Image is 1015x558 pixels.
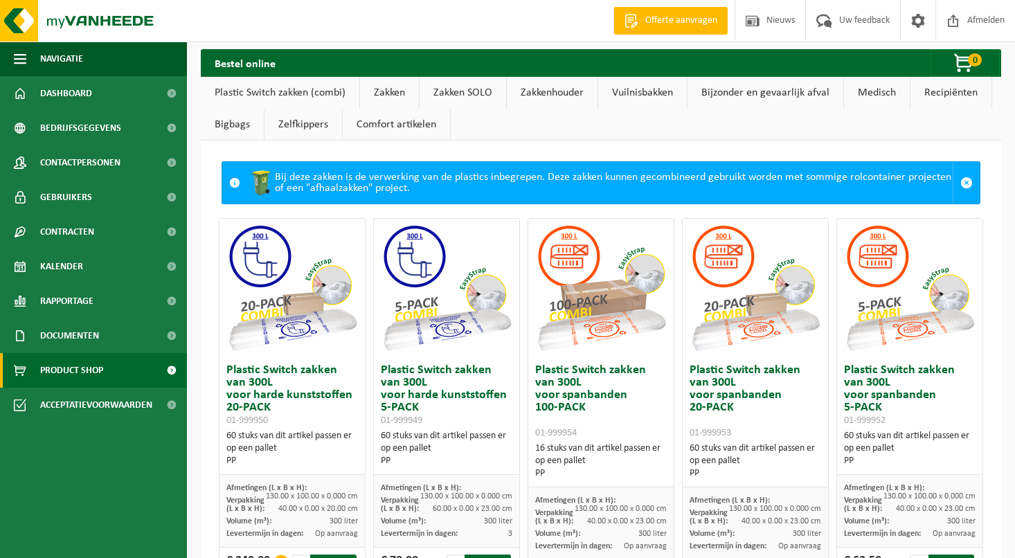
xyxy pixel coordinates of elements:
span: Contactpersonen [40,145,120,180]
span: 3 [508,530,512,538]
span: 40.00 x 0.00 x 23.00 cm [896,505,976,513]
a: Zakken SOLO [420,77,506,109]
h2: Bestel online [201,49,289,76]
div: 60 stuks van dit artikel passen er op een pallet [844,430,976,467]
span: Navigatie [40,42,83,76]
div: PP [535,467,667,480]
img: 01-999952 [841,219,979,357]
span: 40.00 x 0.00 x 23.00 cm [587,517,667,525]
span: Afmetingen (L x B x H): [226,484,307,492]
span: Levertermijn in dagen: [535,542,612,550]
span: Offerte aanvragen [642,14,721,28]
span: Dashboard [40,76,92,111]
span: Verpakking (L x B x H): [226,496,264,513]
a: Bigbags [201,109,264,141]
span: Afmetingen (L x B x H): [381,484,461,492]
span: Afmetingen (L x B x H): [690,496,770,505]
span: 300 liter [793,530,821,538]
a: Vuilnisbakken [598,77,687,109]
span: 130.00 x 100.00 x 0.000 cm [729,505,821,513]
h3: Plastic Switch zakken van 300L voor harde kunststoffen 20-PACK [226,364,358,426]
a: Plastic Switch zakken (combi) [201,77,359,109]
span: Volume (m³): [535,530,580,538]
h3: Plastic Switch zakken van 300L voor spanbanden 100-PACK [535,364,667,439]
span: 300 liter [484,517,512,525]
img: 01-999953 [686,219,825,357]
span: Levertermijn in dagen: [381,530,458,538]
a: Zakkenhouder [507,77,598,109]
span: Op aanvraag [315,530,358,538]
span: Levertermijn in dagen: [226,530,303,538]
span: Verpakking (L x B x H): [381,496,419,513]
span: 130.00 x 100.00 x 0.000 cm [575,505,667,513]
span: Levertermijn in dagen: [844,530,921,538]
span: Op aanvraag [778,542,821,550]
span: Volume (m³): [381,517,426,525]
img: 01-999949 [377,219,516,357]
a: Offerte aanvragen [613,7,728,35]
a: Zelfkippers [264,109,342,141]
a: Sluit melding [953,162,980,204]
span: Volume (m³): [690,530,735,538]
span: Kalender [40,249,83,284]
img: WB-0240-HPE-GN-50.png [247,169,275,197]
span: 300 liter [638,530,667,538]
span: Verpakking (L x B x H): [844,496,882,513]
img: 01-999950 [223,219,361,357]
span: Afmetingen (L x B x H): [535,496,616,505]
span: 0 [968,53,982,66]
span: 40.00 x 0.00 x 23.00 cm [742,517,821,525]
span: Volume (m³): [226,517,271,525]
span: 40.00 x 0.00 x 20.00 cm [278,505,358,513]
span: Product Shop [40,353,103,388]
span: 01-999950 [226,415,268,426]
span: Acceptatievoorwaarden [40,388,152,422]
div: PP [381,455,512,467]
div: PP [844,455,976,467]
span: 01-999953 [690,428,731,438]
div: 60 stuks van dit artikel passen er op een pallet [381,430,512,467]
span: 130.00 x 100.00 x 0.000 cm [266,492,358,501]
div: 16 stuks van dit artikel passen er op een pallet [535,442,667,480]
span: 01-999954 [535,428,577,438]
div: PP [226,455,358,467]
span: 300 liter [330,517,358,525]
a: Recipiënten [910,77,991,109]
span: Volume (m³): [844,517,889,525]
span: Rapportage [40,284,93,318]
span: Bedrijfsgegevens [40,111,121,145]
h3: Plastic Switch zakken van 300L voor spanbanden 5-PACK [844,364,976,426]
span: Levertermijn in dagen: [690,542,766,550]
span: 01-999952 [844,415,886,426]
span: Documenten [40,318,99,353]
span: 130.00 x 100.00 x 0.000 cm [420,492,512,501]
div: Bij deze zakken is de verwerking van de plastics inbegrepen. Deze zakken kunnen gecombineerd gebr... [247,162,953,204]
span: Op aanvraag [933,530,976,538]
span: 60.00 x 0.00 x 23.00 cm [433,505,512,513]
button: 0 [931,49,1000,77]
span: Verpakking (L x B x H): [690,509,728,525]
span: Contracten [40,215,94,249]
span: 01-999949 [381,415,422,426]
img: 01-999954 [532,219,670,357]
span: Gebruikers [40,180,92,215]
h3: Plastic Switch zakken van 300L voor spanbanden 20-PACK [690,364,821,439]
span: 130.00 x 100.00 x 0.000 cm [883,492,976,501]
a: Zakken [360,77,419,109]
span: Op aanvraag [624,542,667,550]
a: Medisch [844,77,910,109]
a: Bijzonder en gevaarlijk afval [688,77,843,109]
a: Comfort artikelen [343,109,450,141]
div: 60 stuks van dit artikel passen er op een pallet [226,430,358,467]
div: 60 stuks van dit artikel passen er op een pallet [690,442,821,480]
span: 300 liter [947,517,976,525]
div: PP [690,467,821,480]
span: Afmetingen (L x B x H): [844,484,924,492]
h3: Plastic Switch zakken van 300L voor harde kunststoffen 5-PACK [381,364,512,426]
span: Verpakking (L x B x H): [535,509,573,525]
